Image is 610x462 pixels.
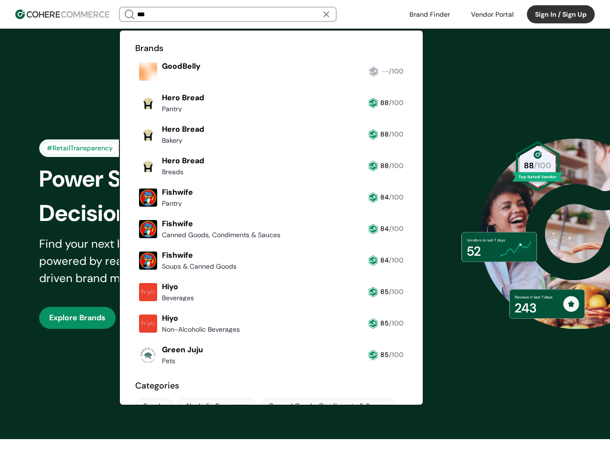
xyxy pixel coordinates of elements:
[268,401,388,411] div: Canned Goods, Condiments & Sauces
[380,193,389,201] span: 84
[135,398,173,413] a: Snacks
[389,287,404,296] span: /100
[389,350,404,359] span: /100
[380,98,389,107] span: 88
[380,350,389,359] span: 85
[380,224,389,233] span: 84
[135,379,408,392] h2: Categories
[260,398,396,413] a: Canned Goods, Condiments & Sauces
[39,235,300,287] div: Find your next best-seller with confidence, powered by real retail buyer insights and AI-driven b...
[382,67,389,75] span: --
[389,130,404,138] span: /100
[185,401,248,411] div: Alcoholic Beverages
[135,42,408,55] h2: Brands
[143,401,165,411] div: Snacks
[118,143,246,153] div: Trusted by 1500+ retailers nationwide
[389,161,404,170] span: /100
[39,196,314,231] div: Decisions-Instantly
[42,142,118,155] div: #RetailTransparency
[380,319,389,327] span: 85
[177,398,257,413] a: Alcoholic Beverages
[380,130,389,138] span: 88
[389,98,404,107] span: /100
[39,162,314,196] div: Power Smarter Retail
[389,193,404,201] span: /100
[380,161,389,170] span: 88
[527,5,595,23] button: Sign In / Sign Up
[389,224,404,233] span: /100
[389,67,404,75] span: /100
[380,287,389,296] span: 85
[389,319,404,327] span: /100
[39,307,116,329] button: Explore Brands
[389,256,404,264] span: /100
[380,256,389,264] span: 84
[15,10,109,19] img: Cohere Logo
